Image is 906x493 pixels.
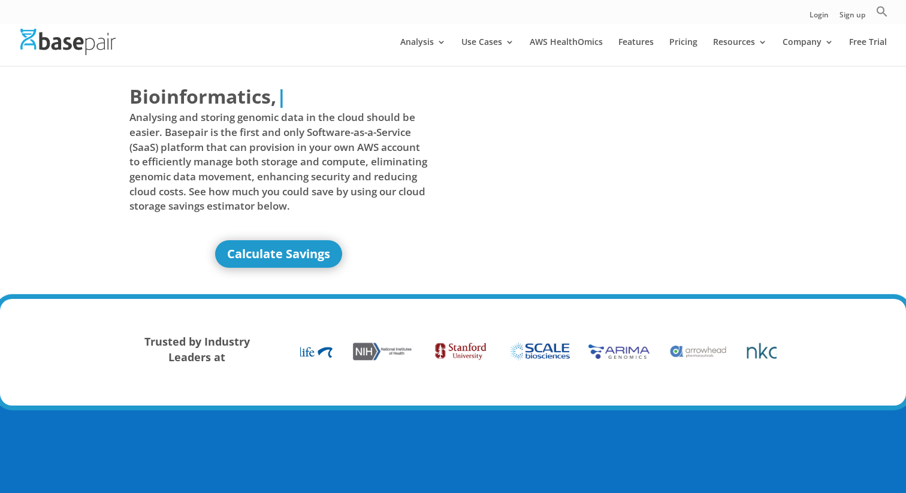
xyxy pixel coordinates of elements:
[530,38,603,66] a: AWS HealthOmics
[129,110,428,213] span: Analysing and storing genomic data in the cloud should be easier. Basepair is the first and only ...
[400,38,446,66] a: Analysis
[129,83,276,110] span: Bioinformatics,
[876,5,888,17] svg: Search
[20,29,116,55] img: Basepair
[618,38,654,66] a: Features
[713,38,767,66] a: Resources
[462,83,760,250] iframe: Basepair - NGS Analysis Simplified
[215,240,342,268] a: Calculate Savings
[849,38,887,66] a: Free Trial
[810,11,829,24] a: Login
[276,83,287,109] span: |
[839,11,865,24] a: Sign up
[144,334,250,364] strong: Trusted by Industry Leaders at
[876,5,888,24] a: Search Icon Link
[461,38,514,66] a: Use Cases
[783,38,833,66] a: Company
[669,38,697,66] a: Pricing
